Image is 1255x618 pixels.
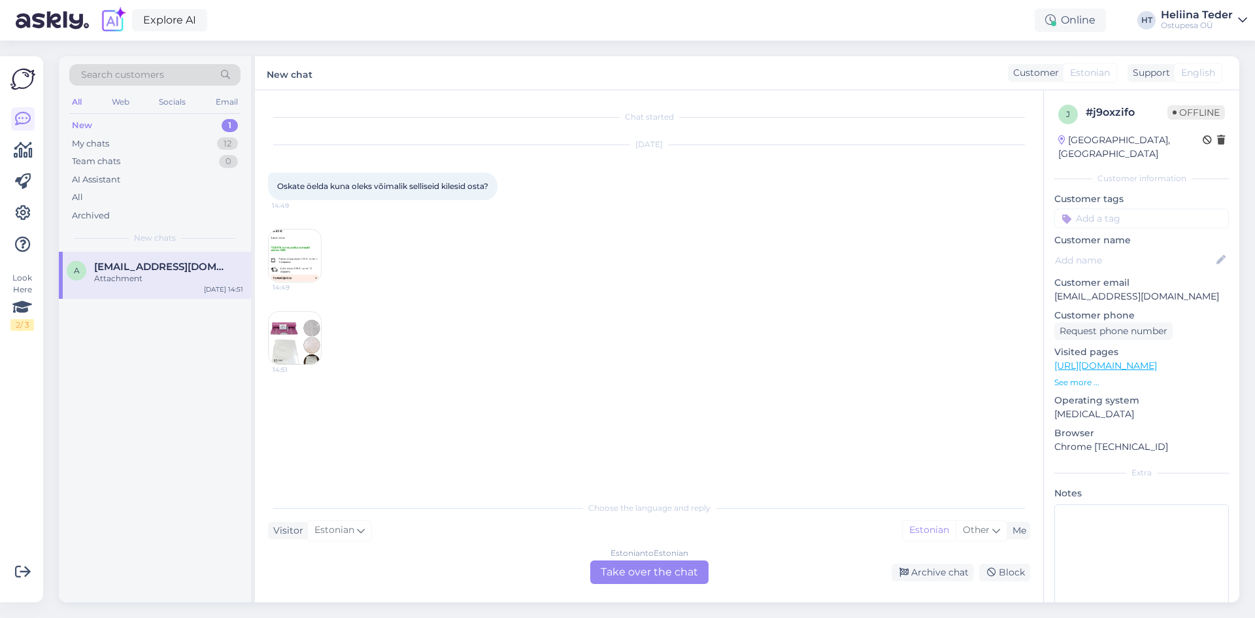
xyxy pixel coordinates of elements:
p: Customer phone [1054,309,1229,322]
img: Attachment [269,230,321,282]
div: Look Here [10,272,34,331]
a: Explore AI [132,9,207,31]
img: explore-ai [99,7,127,34]
label: New chat [267,64,312,82]
div: Support [1128,66,1170,80]
input: Add name [1055,253,1214,267]
p: [EMAIL_ADDRESS][DOMAIN_NAME] [1054,290,1229,303]
a: [URL][DOMAIN_NAME] [1054,360,1157,371]
div: [GEOGRAPHIC_DATA], [GEOGRAPHIC_DATA] [1058,133,1203,161]
span: Estonian [1070,66,1110,80]
span: A [74,266,80,275]
div: Customer information [1054,173,1229,184]
div: 0 [219,155,238,168]
span: 14:51 [273,365,322,375]
div: 1 [222,119,238,132]
div: Me [1007,524,1026,538]
div: Heliina Teder [1161,10,1233,20]
span: Estonian [314,523,354,538]
span: Other [963,524,990,536]
div: Choose the language and reply [268,502,1030,514]
p: Customer name [1054,233,1229,247]
div: Extra [1054,467,1229,479]
span: 14:49 [272,201,321,211]
div: Archive chat [892,564,974,581]
div: All [69,94,84,111]
img: Askly Logo [10,67,35,92]
div: Socials [156,94,188,111]
p: Browser [1054,426,1229,440]
div: [DATE] [268,139,1030,150]
div: # j9oxzifo [1086,105,1167,120]
p: Customer tags [1054,192,1229,206]
span: Oskate öelda kuna oleks võimalik selliseid kilesid osta? [277,181,488,191]
div: New [72,119,92,132]
div: 2 / 3 [10,319,34,331]
p: Notes [1054,487,1229,500]
p: [MEDICAL_DATA] [1054,407,1229,421]
a: Heliina TederOstupesa OÜ [1161,10,1247,31]
div: All [72,191,83,204]
div: Customer [1008,66,1059,80]
span: 14:49 [273,283,322,292]
div: Ostupesa OÜ [1161,20,1233,31]
div: Visitor [268,524,303,538]
div: Archived [72,209,110,222]
div: Request phone number [1054,322,1173,340]
span: Offline [1167,105,1225,120]
div: 12 [217,137,238,150]
div: Estonian to Estonian [611,547,688,559]
div: Online [1035,9,1106,32]
div: Estonian [903,521,956,540]
p: Customer email [1054,276,1229,290]
p: Visited pages [1054,345,1229,359]
span: j [1066,109,1070,119]
span: Alekseiivanov64@gmail.com [94,261,230,273]
div: Chat started [268,111,1030,123]
div: My chats [72,137,109,150]
p: Operating system [1054,394,1229,407]
p: Chrome [TECHNICAL_ID] [1054,440,1229,454]
div: Block [979,564,1030,581]
div: [DATE] 14:51 [204,284,243,294]
div: Attachment [94,273,243,284]
div: Web [109,94,132,111]
div: HT [1137,11,1156,29]
img: Attachment [269,312,321,364]
span: New chats [134,232,176,244]
div: Email [213,94,241,111]
div: AI Assistant [72,173,120,186]
div: Team chats [72,155,120,168]
div: Take over the chat [590,560,709,584]
p: See more ... [1054,377,1229,388]
span: English [1181,66,1215,80]
span: Search customers [81,68,164,82]
input: Add a tag [1054,209,1229,228]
